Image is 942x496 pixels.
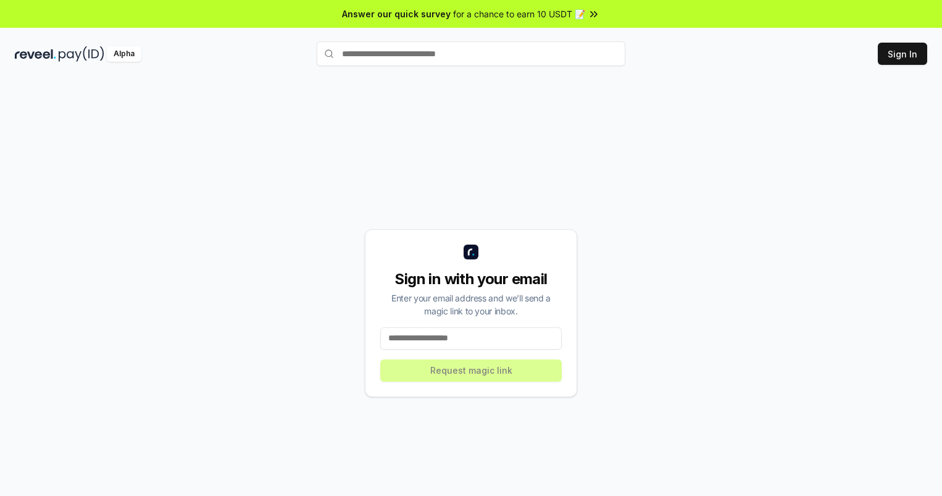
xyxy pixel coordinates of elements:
img: logo_small [464,245,478,259]
div: Alpha [107,46,141,62]
img: pay_id [59,46,104,62]
span: for a chance to earn 10 USDT 📝 [453,7,585,20]
div: Enter your email address and we’ll send a magic link to your inbox. [380,292,562,317]
div: Sign in with your email [380,269,562,289]
img: reveel_dark [15,46,56,62]
button: Sign In [878,43,927,65]
span: Answer our quick survey [342,7,451,20]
